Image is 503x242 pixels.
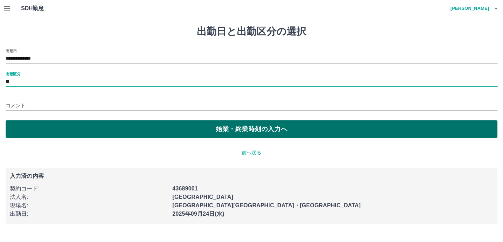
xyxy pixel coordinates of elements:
[172,202,361,208] b: [GEOGRAPHIC_DATA][GEOGRAPHIC_DATA]・[GEOGRAPHIC_DATA]
[6,120,497,138] button: 始業・終業時刻の入力へ
[6,48,17,53] label: 出勤日
[10,193,168,201] p: 法人名 :
[172,194,233,200] b: [GEOGRAPHIC_DATA]
[6,26,497,38] h1: 出勤日と出勤区分の選択
[10,201,168,210] p: 現場名 :
[172,211,224,217] b: 2025年09月24日(水)
[6,149,497,156] p: 前へ戻る
[6,71,20,76] label: 出勤区分
[10,210,168,218] p: 出勤日 :
[10,184,168,193] p: 契約コード :
[10,173,493,179] p: 入力済の内容
[172,186,197,191] b: 43689001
